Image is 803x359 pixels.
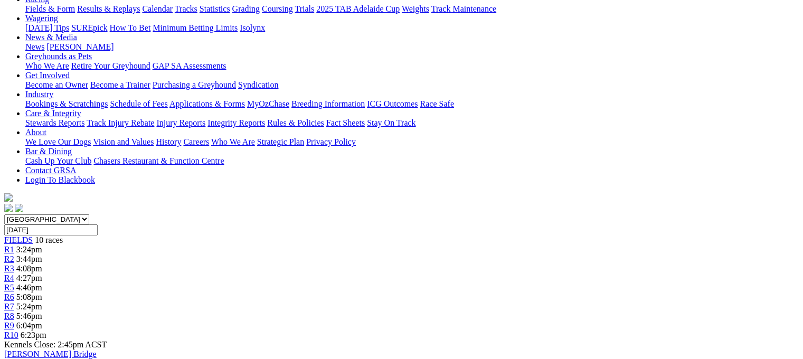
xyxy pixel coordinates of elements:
a: Applications & Forms [169,99,245,108]
a: Get Involved [25,71,70,80]
a: Results & Replays [77,4,140,13]
div: Industry [25,99,799,109]
a: Cash Up Your Club [25,156,91,165]
a: Grading [232,4,260,13]
a: SUREpick [71,23,107,32]
a: Chasers Restaurant & Function Centre [93,156,224,165]
img: twitter.svg [15,204,23,212]
a: Track Injury Rebate [87,118,154,127]
a: Become a Trainer [90,80,150,89]
a: R2 [4,254,14,263]
a: Statistics [200,4,230,13]
a: Retire Your Greyhound [71,61,150,70]
a: Trials [295,4,314,13]
a: Fact Sheets [326,118,365,127]
a: Care & Integrity [25,109,81,118]
span: 6:04pm [16,321,42,330]
a: R10 [4,330,18,339]
a: Schedule of Fees [110,99,167,108]
input: Select date [4,224,98,235]
div: Get Involved [25,80,799,90]
a: Rules & Policies [267,118,324,127]
a: Tracks [175,4,197,13]
a: MyOzChase [247,99,289,108]
a: Bar & Dining [25,147,72,156]
div: Racing [25,4,799,14]
a: Privacy Policy [306,137,356,146]
a: [PERSON_NAME] [46,42,114,51]
a: Industry [25,90,53,99]
a: Strategic Plan [257,137,304,146]
a: Syndication [238,80,278,89]
a: 2025 TAB Adelaide Cup [316,4,400,13]
a: Track Maintenance [431,4,496,13]
a: About [25,128,46,137]
div: Care & Integrity [25,118,799,128]
a: R3 [4,264,14,273]
a: Isolynx [240,23,265,32]
img: logo-grsa-white.png [4,193,13,202]
a: Integrity Reports [207,118,265,127]
span: 4:08pm [16,264,42,273]
a: Purchasing a Greyhound [153,80,236,89]
a: Injury Reports [156,118,205,127]
a: ICG Outcomes [367,99,418,108]
a: GAP SA Assessments [153,61,226,70]
div: Bar & Dining [25,156,799,166]
img: facebook.svg [4,204,13,212]
a: Coursing [262,4,293,13]
a: Breeding Information [291,99,365,108]
a: Who We Are [211,137,255,146]
a: News [25,42,44,51]
span: 4:27pm [16,273,42,282]
a: Become an Owner [25,80,88,89]
a: Vision and Values [93,137,154,146]
span: 5:08pm [16,292,42,301]
a: Login To Blackbook [25,175,95,184]
a: Greyhounds as Pets [25,52,92,61]
span: 4:46pm [16,283,42,292]
a: History [156,137,181,146]
span: 5:24pm [16,302,42,311]
span: R9 [4,321,14,330]
a: We Love Our Dogs [25,137,91,146]
a: News & Media [25,33,77,42]
a: R4 [4,273,14,282]
a: Fields & Form [25,4,75,13]
a: Minimum Betting Limits [153,23,238,32]
a: Wagering [25,14,58,23]
div: Greyhounds as Pets [25,61,799,71]
a: Weights [402,4,429,13]
div: Wagering [25,23,799,33]
a: Stay On Track [367,118,415,127]
a: R8 [4,311,14,320]
span: 3:24pm [16,245,42,254]
a: Bookings & Scratchings [25,99,108,108]
span: Kennels Close: 2:45pm ACST [4,340,107,349]
a: R1 [4,245,14,254]
a: R6 [4,292,14,301]
a: Who We Are [25,61,69,70]
a: Contact GRSA [25,166,76,175]
a: R7 [4,302,14,311]
a: R5 [4,283,14,292]
span: 5:46pm [16,311,42,320]
a: Stewards Reports [25,118,84,127]
a: Calendar [142,4,173,13]
a: [PERSON_NAME] Bridge [4,349,97,358]
span: 3:44pm [16,254,42,263]
span: 6:23pm [21,330,46,339]
a: FIELDS [4,235,33,244]
a: Careers [183,137,209,146]
a: [DATE] Tips [25,23,69,32]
